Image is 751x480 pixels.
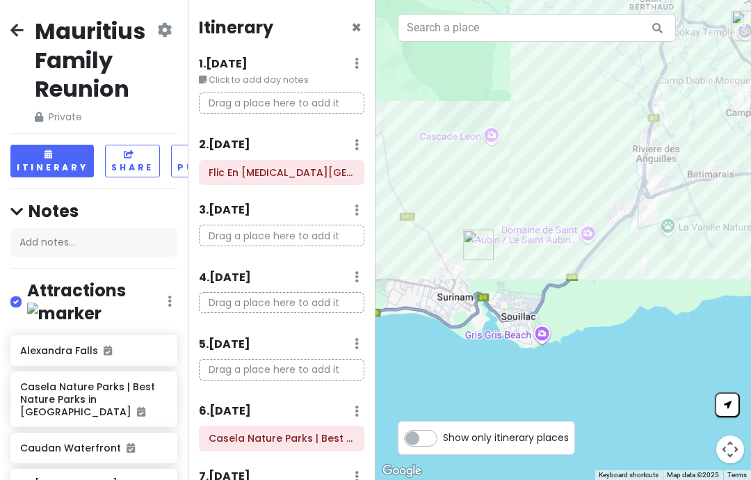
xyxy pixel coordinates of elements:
[20,442,167,454] h6: Caudan Waterfront
[209,432,355,445] h6: Casela Nature Parks | Best Nature Parks in Mauritius
[727,471,747,479] a: Terms
[199,73,364,87] small: Click to add day notes
[105,145,160,177] button: Share
[171,145,240,177] button: Publish
[443,430,569,445] span: Show only itinerary places
[398,14,676,42] input: Search a place
[35,17,154,104] h2: Mauritius Family Reunion
[199,337,250,352] h6: 5 . [DATE]
[199,138,250,152] h6: 2 . [DATE]
[199,93,364,114] p: Drag a place here to add it
[379,462,425,480] a: Open this area in Google Maps (opens a new window)
[599,470,659,480] button: Keyboard shortcuts
[20,381,167,419] h6: Casela Nature Parks | Best Nature Parks in [GEOGRAPHIC_DATA]
[104,346,112,355] i: Added to itinerary
[199,404,251,419] h6: 6 . [DATE]
[209,166,355,179] h6: Flic En Flac Beach
[716,435,744,463] button: Map camera controls
[667,471,719,479] span: Map data ©2025
[10,200,177,222] h4: Notes
[458,224,499,266] div: Rochester Falls
[137,407,145,417] i: Added to itinerary
[379,462,425,480] img: Google
[20,344,167,357] h6: Alexandra Falls
[27,280,168,324] h4: Attractions
[351,19,362,36] button: Close
[199,359,364,381] p: Drag a place here to add it
[199,203,250,218] h6: 3 . [DATE]
[199,225,364,246] p: Drag a place here to add it
[199,292,364,314] p: Drag a place here to add it
[199,17,273,38] h4: Itinerary
[351,16,362,39] span: Close itinerary
[199,57,248,72] h6: 1 . [DATE]
[199,271,251,285] h6: 4 . [DATE]
[10,228,177,257] div: Add notes...
[27,303,102,324] img: marker
[35,109,154,125] span: Private
[127,443,135,453] i: Added to itinerary
[10,145,94,177] button: Itinerary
